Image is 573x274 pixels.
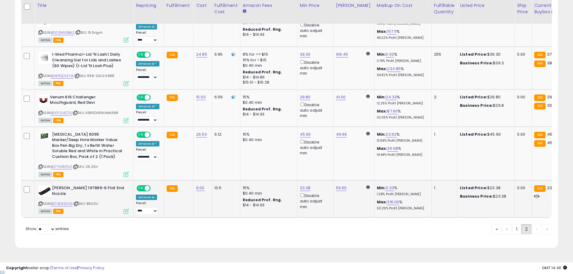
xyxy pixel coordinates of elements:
[377,94,386,100] b: Min:
[243,27,282,32] b: Reduced Prof. Rng.
[517,2,529,15] div: Ship Price
[434,132,453,137] div: 1
[39,172,52,177] span: All listings currently available for purchase on Amazon
[377,132,427,143] div: %
[300,22,329,39] div: Disable auto adjust min
[136,68,159,82] div: Preset:
[243,106,282,112] b: Reduced Prof. Rng.
[51,265,77,271] a: Terms of Use
[137,52,145,57] span: ON
[167,132,178,138] small: FBA
[214,132,236,137] div: 6.12
[243,132,293,137] div: 15%
[460,194,510,199] div: $23.38
[39,52,129,85] div: ASIN:
[243,63,293,68] div: $0.40 min
[137,132,145,137] span: ON
[51,201,72,206] a: B074CR32VG
[136,31,159,44] div: Preset:
[496,226,498,232] span: «
[39,132,51,140] img: 31wC5Ebf0+L._SL40_.jpg
[547,94,556,100] span: 29.8
[214,52,236,57] div: 6.95
[460,193,493,199] b: Business Price:
[73,201,98,206] span: | SKU: 8R20U
[243,137,293,143] div: $0.40 min
[37,2,131,9] div: Title
[53,172,63,177] span: FBA
[300,139,329,156] div: Disable auto adjust min
[137,186,145,191] span: ON
[53,81,63,86] span: FBA
[39,185,51,197] img: 31VAesVVMQL._SL40_.jpg
[386,185,394,191] a: 3.33
[460,60,493,66] b: Business Price:
[377,139,427,143] p: 13.64% Profit [PERSON_NAME]
[39,132,129,176] div: ASIN:
[547,140,558,146] span: 45.95
[243,112,293,117] div: $14 - $14.93
[517,185,527,191] div: 0.00
[534,140,545,147] small: FBA
[542,265,567,271] span: 2025-08-10 14:46 GMT
[300,185,311,191] a: 23.38
[136,61,159,66] div: Amazon AI *
[336,185,347,191] a: 56.60
[243,2,295,9] div: Amazon Fees
[52,132,125,161] b: [MEDICAL_DATA] 6095 Marker/Deep Hole Marker Value Box Pen Big Dry, 1 x Refill Water Soluble Red a...
[243,9,246,14] small: Amazon Fees.
[534,132,545,138] small: FBA
[150,186,159,191] span: OFF
[434,52,453,57] div: 255
[387,146,398,152] a: 36.68
[39,38,52,43] span: All listings currently available for purchase on Amazon
[26,226,69,232] span: Show: entries
[377,52,427,63] div: %
[517,94,527,100] div: 0.00
[196,94,206,100] a: 15.00
[377,66,427,77] div: %
[243,100,293,105] div: $0.40 min
[300,101,329,119] div: Disable auto adjust min
[377,199,427,211] div: %
[547,51,552,57] span: 37
[547,131,556,137] span: 45.9
[137,95,145,100] span: ON
[167,94,178,101] small: FBA
[460,103,510,108] div: $29.8
[150,132,159,137] span: OFF
[167,185,178,192] small: FBA
[377,206,427,211] p: 50.25% Profit [PERSON_NAME]
[506,226,507,232] span: ‹
[460,132,510,137] div: $45.90
[243,185,293,191] div: 15%
[547,60,558,66] span: 38.26
[52,185,125,198] b: [PERSON_NAME] 197889-6 Flat End Nozzle
[243,80,293,85] div: $15.01 - $16.28
[39,94,48,106] img: 31AB3ewu0LL._SL40_.jpg
[243,57,293,63] div: 15% for > $15
[336,2,372,9] div: [PERSON_NAME]
[167,52,178,58] small: FBA
[167,2,191,9] div: Fulfillment
[534,185,545,192] small: FBA
[377,73,427,77] p: 54.82% Profit [PERSON_NAME]
[52,52,125,70] b: I-Med Pharma I-Lid 'N Lash | Daily Cleansing Gel for Lids and Lashes (60 Wipes) (I-Lid 'N Lash Plus)
[53,118,63,123] span: FBA
[53,209,63,214] span: FBA
[196,185,205,191] a: 9.00
[534,2,565,15] div: Current Buybox Price
[336,51,348,57] a: 106.45
[136,141,159,146] div: Amazon AI *
[377,2,429,9] div: Markup on Cost
[39,81,52,86] span: All listings currently available for purchase on Amazon
[377,153,427,157] p: 19.44% Profit [PERSON_NAME]
[243,52,293,57] div: 8% for <= $15
[387,66,401,72] a: 234.85
[196,131,207,137] a: 26.50
[377,115,427,120] p: 32.05% Profit [PERSON_NAME]
[75,30,103,35] span: | SKU: 15.5rrgvh
[214,94,236,100] div: 6.59
[136,148,159,161] div: Preset:
[460,185,510,191] div: $23.38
